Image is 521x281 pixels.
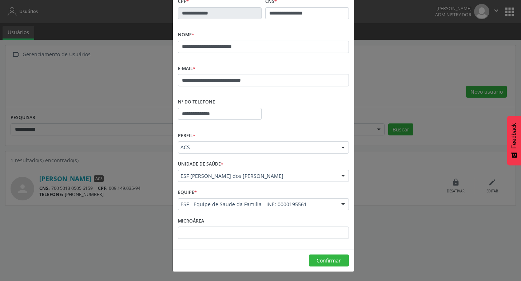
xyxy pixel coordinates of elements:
[178,97,215,108] label: Nº do Telefone
[178,187,197,198] label: Equipe
[317,257,341,264] span: Confirmar
[180,172,334,180] span: ESF [PERSON_NAME] dos [PERSON_NAME]
[178,63,195,74] label: E-mail
[180,144,334,151] span: ACS
[178,215,204,227] label: Microárea
[178,159,223,170] label: Unidade de saúde
[511,123,517,148] span: Feedback
[178,130,195,141] label: Perfil
[180,201,334,208] span: ESF - Equipe de Saude da Familia - INE: 0000195561
[507,116,521,165] button: Feedback - Mostrar pesquisa
[309,254,349,267] button: Confirmar
[178,29,194,41] label: Nome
